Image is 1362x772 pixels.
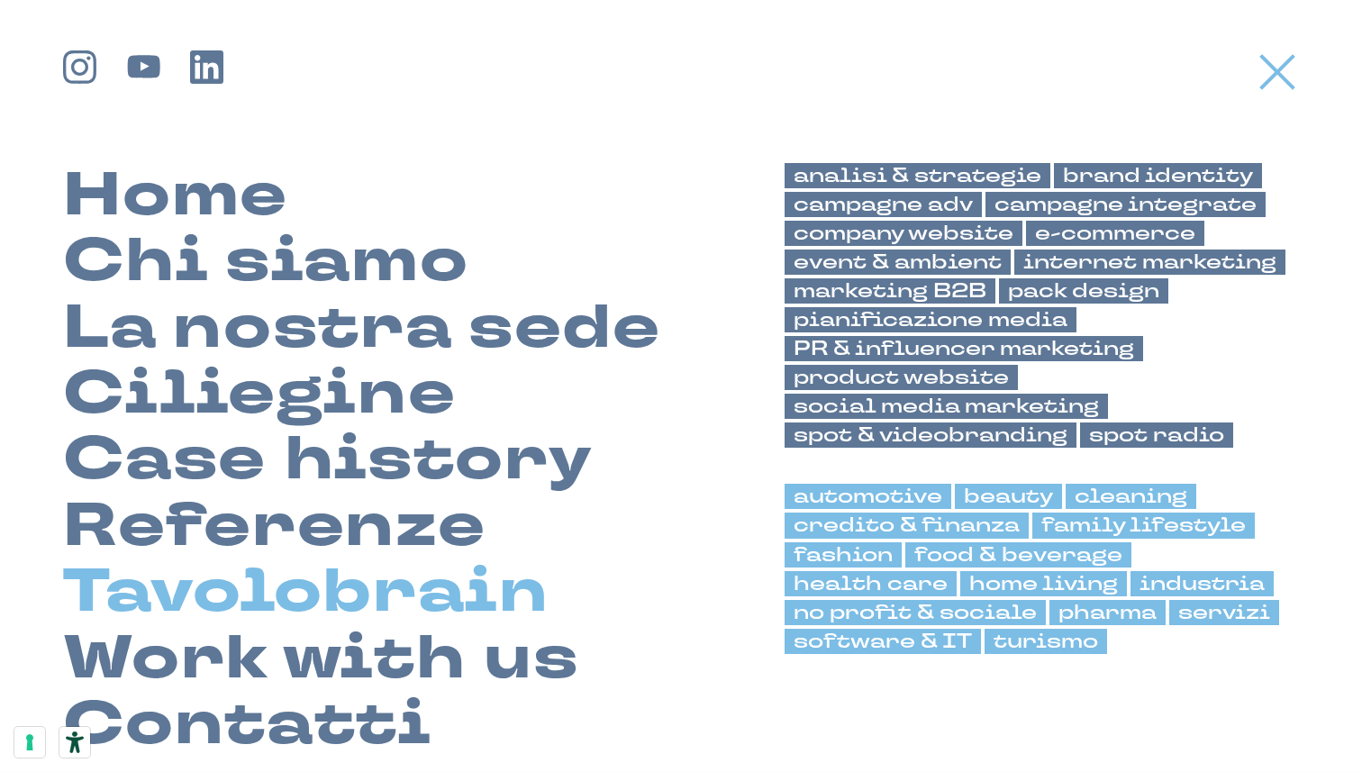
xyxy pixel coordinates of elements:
a: Work with us [63,626,578,692]
a: event & ambient [785,250,1011,275]
a: no profit & sociale [785,600,1046,625]
a: health care [785,571,957,596]
a: marketing B2B [785,278,995,304]
a: brand identity [1054,163,1262,188]
a: industria [1130,571,1274,596]
a: software & IT [785,629,981,654]
a: Chi siamo [63,229,468,295]
img: tab_domain_overview_orange.svg [76,104,90,119]
a: family lifestyle [1032,513,1255,538]
a: spot & videobranding [785,422,1076,448]
a: campagne adv [785,192,982,217]
a: pack design [999,278,1168,304]
a: analisi & strategie [785,163,1050,188]
a: social media marketing [785,394,1108,419]
button: Strumenti di accessibilità [59,727,90,758]
a: servizi [1169,600,1279,625]
a: Case history [63,427,592,493]
button: Le tue preferenze relative al consenso per le tecnologie di tracciamento [14,727,45,758]
a: home living [960,571,1127,596]
a: internet marketing [1014,250,1285,275]
a: PR & influencer marketing [785,336,1143,361]
a: Referenze [63,494,486,559]
img: tab_keywords_by_traffic_grey.svg [186,104,201,119]
a: pharma [1049,600,1166,625]
a: e-commerce [1026,221,1204,246]
a: Tavolobrain [63,559,549,625]
a: spot radio [1080,422,1233,448]
a: beauty [955,484,1062,509]
a: cleaning [1066,484,1196,509]
div: Keyword (traffico) [206,106,293,118]
a: food & beverage [905,542,1131,568]
a: Contatti [63,692,431,758]
a: La nostra sede [63,295,660,361]
a: fashion [785,542,902,568]
img: logo_orange.svg [29,29,43,43]
a: campagne integrate [985,192,1266,217]
div: [PERSON_NAME]: [DOMAIN_NAME] [47,47,258,61]
a: Home [63,163,288,229]
a: company website [785,221,1022,246]
a: Ciliegine [63,361,456,427]
a: turismo [985,629,1107,654]
div: v 4.0.25 [50,29,88,43]
div: Dominio [95,106,138,118]
a: pianificazione media [785,307,1076,332]
a: credito & finanza [785,513,1029,538]
a: automotive [785,484,951,509]
img: website_grey.svg [29,47,43,61]
a: product website [785,365,1018,390]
